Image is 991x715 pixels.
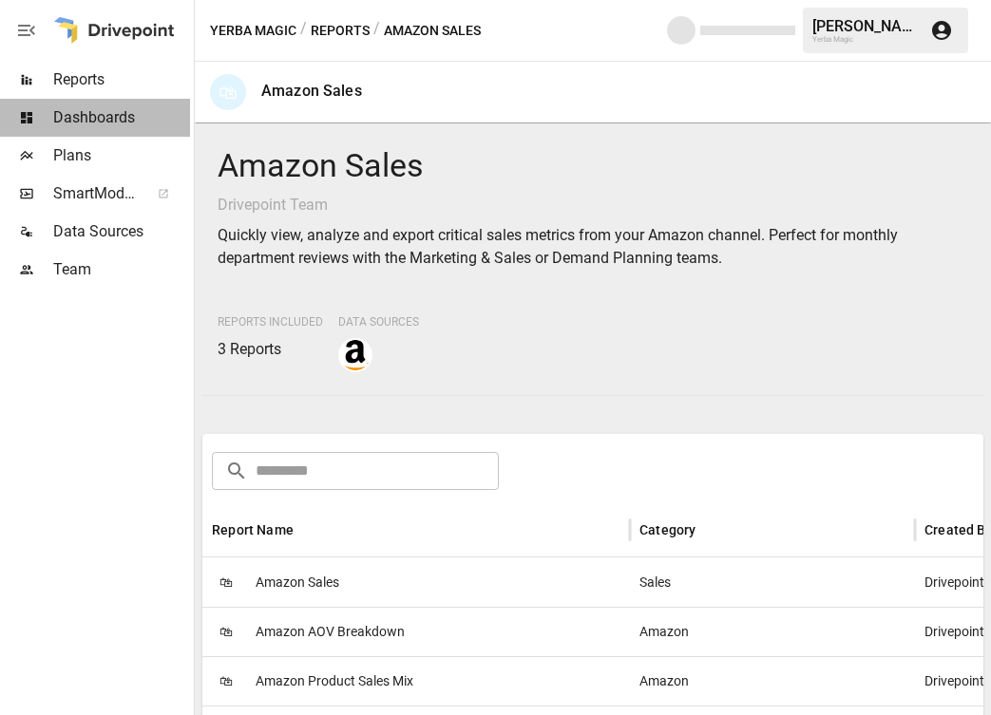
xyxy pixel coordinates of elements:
[300,19,307,43] div: /
[210,19,296,43] button: Yerba Magic
[218,338,323,361] p: 3 Reports
[373,19,380,43] div: /
[53,182,137,205] span: SmartModel
[256,608,405,656] span: Amazon AOV Breakdown
[218,315,323,329] span: Reports Included
[53,144,190,167] span: Plans
[53,68,190,91] span: Reports
[53,258,190,281] span: Team
[218,224,968,270] p: Quickly view, analyze and export critical sales metrics from your Amazon channel. Perfect for mon...
[53,106,190,129] span: Dashboards
[256,558,339,607] span: Amazon Sales
[812,35,919,44] div: Yerba Magic
[212,667,240,695] span: 🛍
[136,179,149,203] span: ™
[812,17,919,35] div: [PERSON_NAME]
[338,315,419,329] span: Data Sources
[295,517,322,543] button: Sort
[212,522,294,537] div: Report Name
[53,220,190,243] span: Data Sources
[212,617,240,646] span: 🛍
[311,19,370,43] button: Reports
[697,517,724,543] button: Sort
[639,522,696,537] div: Category
[630,557,915,607] div: Sales
[340,340,371,370] img: amazon
[630,656,915,706] div: Amazon
[218,194,968,216] p: Drivepoint Team
[256,657,413,706] span: Amazon Product Sales Mix
[261,82,362,100] div: Amazon Sales
[210,74,246,110] div: 🛍
[218,146,968,186] h4: Amazon Sales
[630,607,915,656] div: Amazon
[212,568,240,596] span: 🛍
